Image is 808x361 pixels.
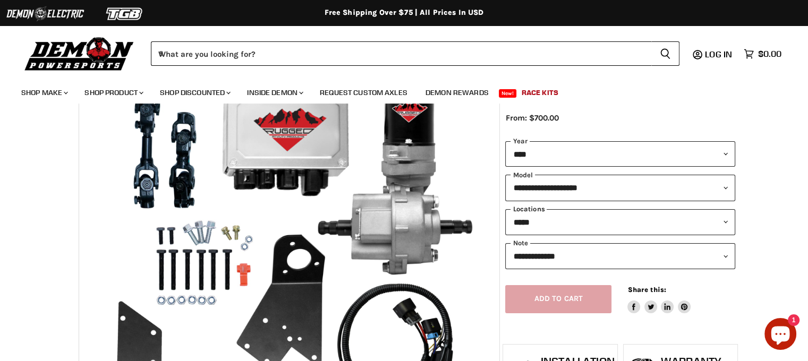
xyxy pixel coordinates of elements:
a: Log in [700,49,738,59]
aside: Share this: [627,285,691,313]
a: Demon Rewards [418,82,497,104]
span: From: $700.00 [505,113,558,123]
form: Product [151,41,679,66]
select: year [505,141,735,167]
span: New! [499,89,517,98]
a: Shop Discounted [152,82,237,104]
select: keys [505,209,735,235]
img: Demon Powersports [21,35,138,72]
button: Search [651,41,679,66]
a: Shop Make [13,82,74,104]
inbox-online-store-chat: Shopify online store chat [761,318,800,353]
img: Demon Electric Logo 2 [5,4,85,24]
a: Inside Demon [239,82,310,104]
select: modal-name [505,175,735,201]
a: $0.00 [738,46,787,62]
ul: Main menu [13,78,779,104]
a: Shop Product [76,82,150,104]
a: Request Custom Axles [312,82,415,104]
img: TGB Logo 2 [85,4,165,24]
span: Log in [705,49,732,59]
input: When autocomplete results are available use up and down arrows to review and enter to select [151,41,651,66]
select: keys [505,243,735,269]
span: $0.00 [758,49,781,59]
span: Share this: [627,286,666,294]
a: Race Kits [514,82,566,104]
